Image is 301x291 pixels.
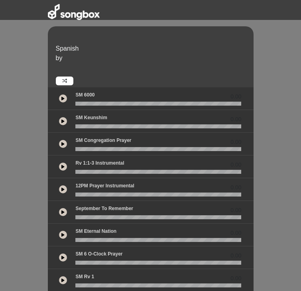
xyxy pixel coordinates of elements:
[230,183,241,192] span: 0.00
[230,92,241,101] span: 0.00
[230,138,241,146] span: 0.00
[56,55,63,61] span: by
[230,115,241,124] span: 0.00
[75,137,131,144] p: SM Congregation Prayer
[75,159,124,167] p: Rv 1:1-3 Instrumental
[230,229,241,237] span: 0.00
[75,114,107,121] p: SM Keunshim
[75,205,133,212] p: September to Remember
[75,91,94,98] p: SM 6000
[75,250,122,258] p: SM 6 o-clock prayer
[75,273,94,280] p: SM Rv 1
[230,274,241,283] span: 0.00
[48,4,100,20] img: songbox-logo-white.png
[230,252,241,260] span: 0.00
[56,44,252,53] p: Spanish
[75,228,116,235] p: SM Eternal Nation
[230,206,241,214] span: 0.00
[230,161,241,169] span: 0.00
[75,182,134,189] p: 12PM Prayer Instrumental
